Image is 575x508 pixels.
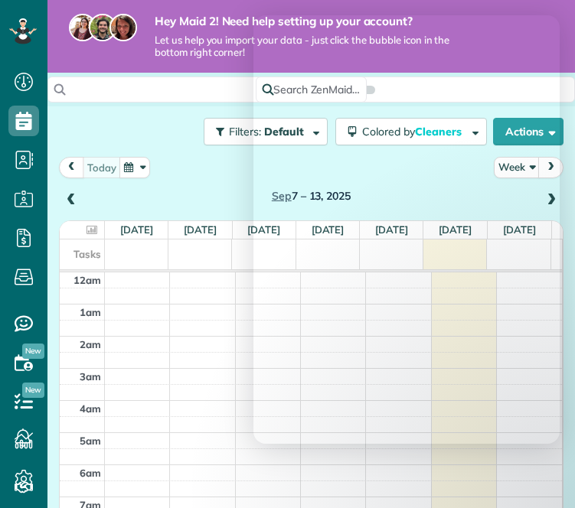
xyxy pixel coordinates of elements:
img: maria-72a9807cf96188c08ef61303f053569d2e2a8a1cde33d635c8a3ac13582a053d.jpg [69,14,96,41]
span: 5am [80,435,101,447]
button: Filters: Default [204,118,328,145]
span: New [22,383,44,398]
h2: 7 – 13, 2025 [86,190,537,202]
img: michelle-19f622bdf1676172e81f8f8fba1fb50e276960ebfe0243fe18214015130c80e4.jpg [109,14,137,41]
a: [DATE] [184,223,217,236]
span: Filters: [229,125,261,138]
a: [DATE] [120,223,153,236]
a: [DATE] [247,223,280,236]
iframe: Intercom live chat [253,15,560,444]
button: prev [59,157,84,177]
span: 2am [80,338,101,350]
span: Tasks [74,248,101,260]
span: New [22,344,44,359]
iframe: Intercom live chat [523,456,560,493]
strong: Hey Maid 2! Need help setting up your account? [155,14,483,29]
span: 6am [80,467,101,479]
a: Filters: Default [196,118,328,145]
span: 12am [74,274,101,286]
span: 4am [80,402,101,415]
span: Let us help you import your data - just click the bubble icon in the bottom right corner! [155,34,483,60]
span: 3am [80,370,101,383]
span: 1am [80,306,101,318]
img: jorge-587dff0eeaa6aab1f244e6dc62b8924c3b6ad411094392a53c71c6c4a576187d.jpg [89,14,116,41]
button: today [83,157,121,177]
